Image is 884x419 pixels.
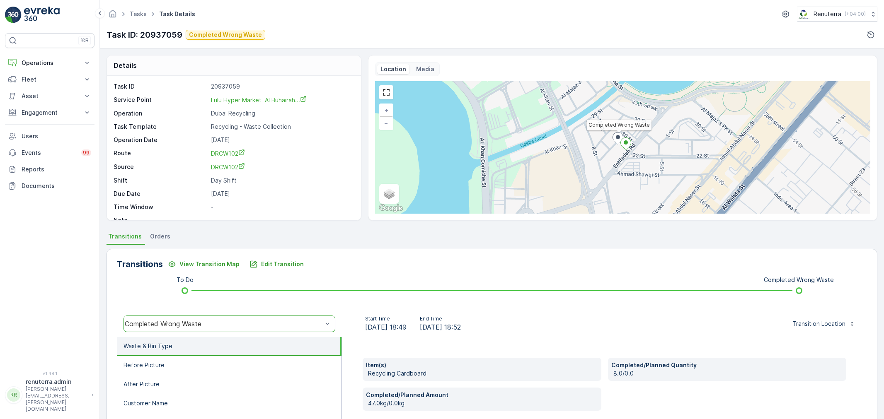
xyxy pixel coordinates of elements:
p: Operations [22,59,78,67]
p: Time Window [114,203,208,211]
button: Engagement [5,104,94,121]
p: Users [22,132,91,140]
p: [DATE] [211,190,352,198]
a: Zoom Out [380,117,392,129]
span: Task Details [157,10,197,18]
p: Task ID: 20937059 [107,29,182,41]
p: Completed/Planned Quantity [611,361,843,369]
a: Open this area in Google Maps (opens a new window) [377,203,404,214]
p: [PERSON_NAME][EMAIL_ADDRESS][PERSON_NAME][DOMAIN_NAME] [26,386,88,412]
p: - [211,216,352,224]
a: Homepage [108,12,117,19]
p: After Picture [124,380,160,388]
p: 20937059 [211,82,352,91]
span: [DATE] 18:52 [420,322,461,332]
button: Renuterra(+04:00) [797,7,877,22]
p: Shift [114,176,208,185]
button: View Transition Map [163,258,245,271]
p: 99 [83,149,90,156]
a: Tasks [130,10,147,17]
p: Task Template [114,123,208,131]
p: [DATE] [211,136,352,144]
p: Dubai Recycling [211,109,352,118]
button: Fleet [5,71,94,88]
a: Documents [5,178,94,194]
a: DRCW102 [211,149,352,158]
p: Events [22,149,76,157]
button: Operations [5,55,94,71]
p: Due Date [114,190,208,198]
p: - [211,203,352,211]
button: Edit Transition [245,258,309,271]
img: logo [5,7,22,23]
a: View Fullscreen [380,86,392,99]
p: 8.0/0.0 [613,369,843,378]
p: View Transition Map [179,260,240,268]
p: Waste & Bin Type [124,342,172,350]
p: Recycling Cardboard [368,369,598,378]
img: logo_light-DOdMpM7g.png [24,7,60,23]
p: ( +04:00 ) [845,11,866,17]
p: Media [416,65,434,73]
button: Asset [5,88,94,104]
p: Details [114,60,137,70]
p: Completed/Planned Amount [366,391,598,399]
p: Before Picture [124,361,165,369]
p: Start Time [365,315,407,322]
p: 47.0kg/0.0kg [368,399,598,407]
span: − [384,119,388,126]
button: Transition Location [787,317,860,330]
span: DRCW102 [211,164,245,171]
span: v 1.48.1 [5,371,94,376]
p: To Do [177,276,194,284]
p: Route [114,149,208,158]
a: Zoom In [380,104,392,117]
div: Completed Wrong Waste [125,320,322,327]
p: Reports [22,165,91,173]
a: DRCW102 [211,163,352,171]
p: Day Shift [211,176,352,185]
button: RRrenuterra.admin[PERSON_NAME][EMAIL_ADDRESS][PERSON_NAME][DOMAIN_NAME] [5,378,94,412]
p: ⌘B [80,37,89,44]
p: Service Point [114,96,208,104]
a: Reports [5,161,94,178]
p: Fleet [22,75,78,84]
button: Completed Wrong Waste [186,30,265,40]
p: Edit Transition [261,260,304,268]
a: Events99 [5,144,94,161]
p: End Time [420,315,461,322]
p: Note [114,216,208,224]
span: Lulu Hyper Market Al Buhairah... [211,96,307,104]
p: Task ID [114,82,208,91]
p: Transitions [117,258,163,270]
a: Users [5,128,94,144]
p: Renuterra [814,10,841,18]
span: [DATE] 18:49 [365,322,407,332]
span: Orders [150,232,170,241]
a: Layers [380,185,398,203]
span: DRCW102 [211,150,245,157]
p: Customer Name [124,399,168,407]
p: Location [380,65,406,73]
p: renuterra.admin [26,378,88,386]
p: Completed Wrong Waste [764,276,834,284]
p: Asset [22,92,78,100]
p: Transition Location [792,320,845,328]
p: Completed Wrong Waste [189,31,262,39]
p: Documents [22,182,91,190]
p: Source [114,163,208,171]
a: Lulu Hyper Market Al Buhairah... [211,96,307,104]
span: + [385,107,388,114]
p: Operation [114,109,208,118]
img: Screenshot_2024-07-26_at_13.33.01.png [797,10,810,19]
p: Recycling - Waste Collection [211,123,352,131]
p: Item(s) [366,361,598,369]
p: Operation Date [114,136,208,144]
div: RR [7,388,20,402]
span: Transitions [108,232,142,241]
p: Engagement [22,108,78,117]
img: Google [377,203,404,214]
